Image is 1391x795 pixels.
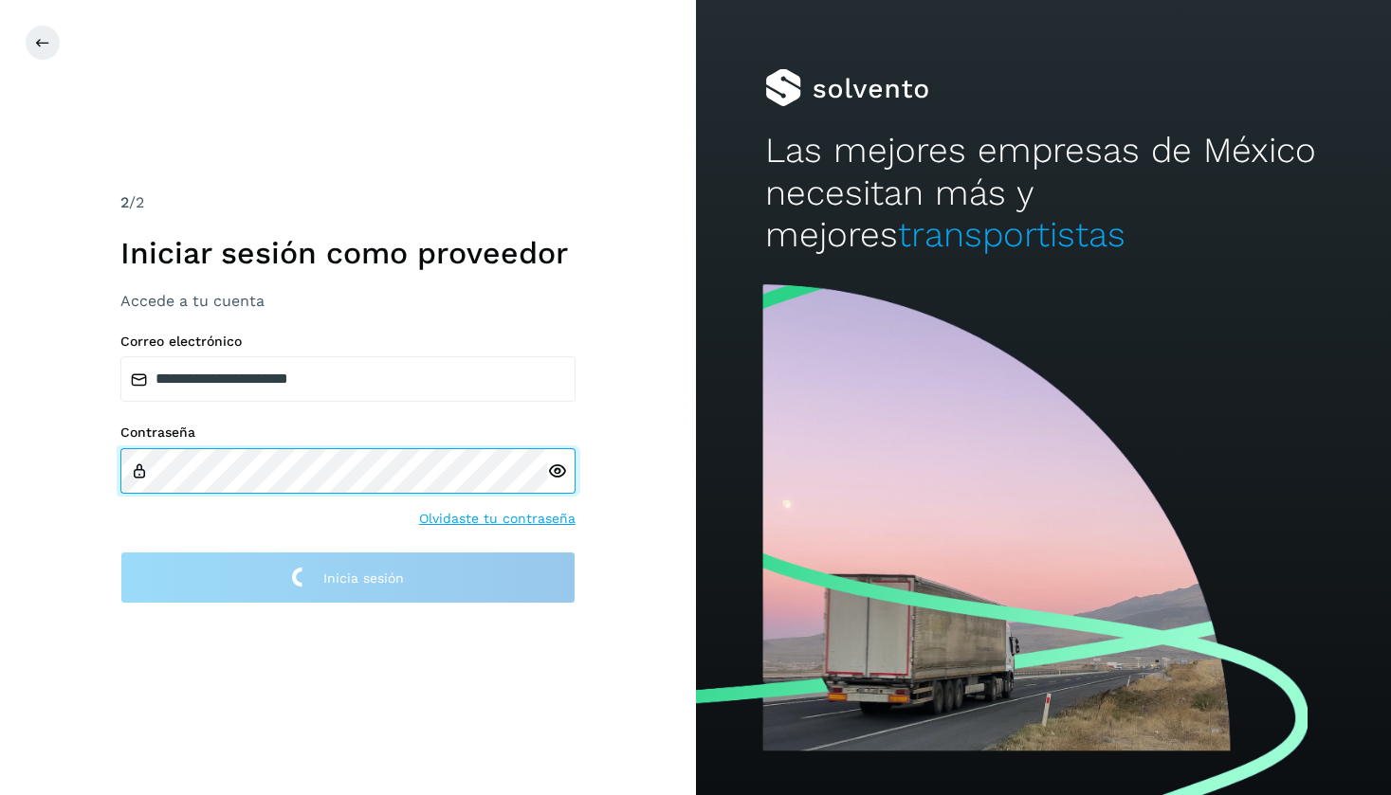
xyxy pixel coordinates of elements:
[419,509,576,529] a: Olvidaste tu contraseña
[120,193,129,211] span: 2
[120,235,576,271] h1: Iniciar sesión como proveedor
[765,130,1322,256] h2: Las mejores empresas de México necesitan más y mejores
[120,425,576,441] label: Contraseña
[120,551,576,604] button: Inicia sesión
[898,214,1126,255] span: transportistas
[323,571,404,585] span: Inicia sesión
[120,191,576,214] div: /2
[120,292,576,310] h3: Accede a tu cuenta
[120,334,576,350] label: Correo electrónico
